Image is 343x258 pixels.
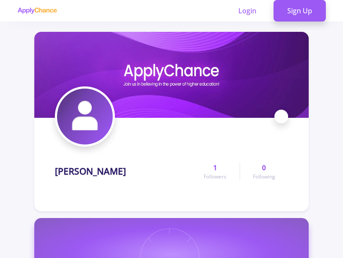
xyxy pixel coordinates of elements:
span: 1 [213,163,217,173]
a: 1Followers [191,163,239,181]
span: Following [253,173,275,181]
span: 0 [262,163,266,173]
img: Mahdiyeh Rouzpeikarcover image [34,32,309,118]
h1: [PERSON_NAME] [55,166,126,177]
span: Followers [204,173,226,181]
a: 0Following [240,163,288,181]
img: applychance logo text only [17,7,57,14]
img: Mahdiyeh Rouzpeikaravatar [57,89,113,144]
